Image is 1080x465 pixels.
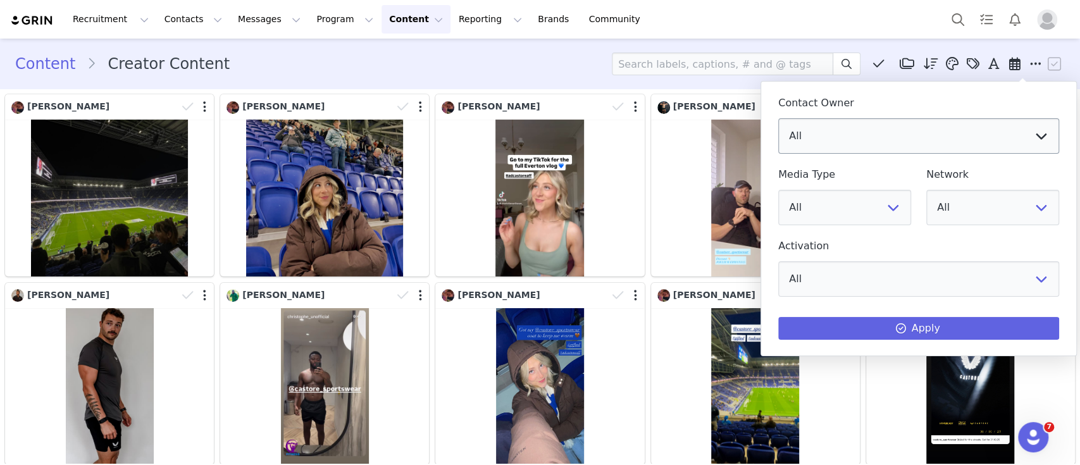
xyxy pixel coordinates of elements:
a: Brands [530,5,580,34]
h4: Network [926,169,1059,180]
span: [PERSON_NAME] [457,101,540,111]
img: 9177b0aa-77b5-48a3-a082-95d4456634d5.jpg [442,101,454,114]
button: Notifications [1001,5,1029,34]
button: Profile [1029,9,1070,30]
img: d298ac5f-e641-4816-a633-3ec1078988da.jpg [227,289,239,302]
input: Search labels, captions, # and @ tags [612,53,833,75]
h4: Activation [778,240,1059,252]
img: grin logo [10,15,54,27]
iframe: Intercom live chat [1018,422,1048,452]
h4: Media Type [778,169,911,180]
button: Content [382,5,450,34]
span: [PERSON_NAME] [27,290,109,300]
button: Reporting [451,5,530,34]
button: Program [309,5,381,34]
span: [PERSON_NAME] [457,290,540,300]
span: [PERSON_NAME] [673,290,755,300]
img: placeholder-profile.jpg [1037,9,1057,30]
span: 7 [1044,422,1054,432]
span: [PERSON_NAME] [673,101,755,111]
button: Search [944,5,972,34]
span: [PERSON_NAME] [242,290,325,300]
img: e3f8cba3-2c2e-4b38-92f1-68cde2665f82.jpg [657,101,670,114]
button: Apply [778,317,1059,340]
button: Messages [230,5,308,34]
span: [PERSON_NAME] [242,101,325,111]
img: 9177b0aa-77b5-48a3-a082-95d4456634d5.jpg [227,101,239,114]
button: Contacts [157,5,230,34]
img: 9177b0aa-77b5-48a3-a082-95d4456634d5.jpg [442,289,454,302]
a: Community [581,5,654,34]
img: 9177b0aa-77b5-48a3-a082-95d4456634d5.jpg [657,289,670,302]
a: Content [15,53,87,75]
img: 881e103d-707c-401e-9bae-66840fbf771c.jpg [11,289,24,302]
button: Recruitment [65,5,156,34]
img: 9177b0aa-77b5-48a3-a082-95d4456634d5.jpg [11,101,24,114]
a: Tasks [972,5,1000,34]
span: [PERSON_NAME] [27,101,109,111]
h4: Contact Owner [778,97,1059,109]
